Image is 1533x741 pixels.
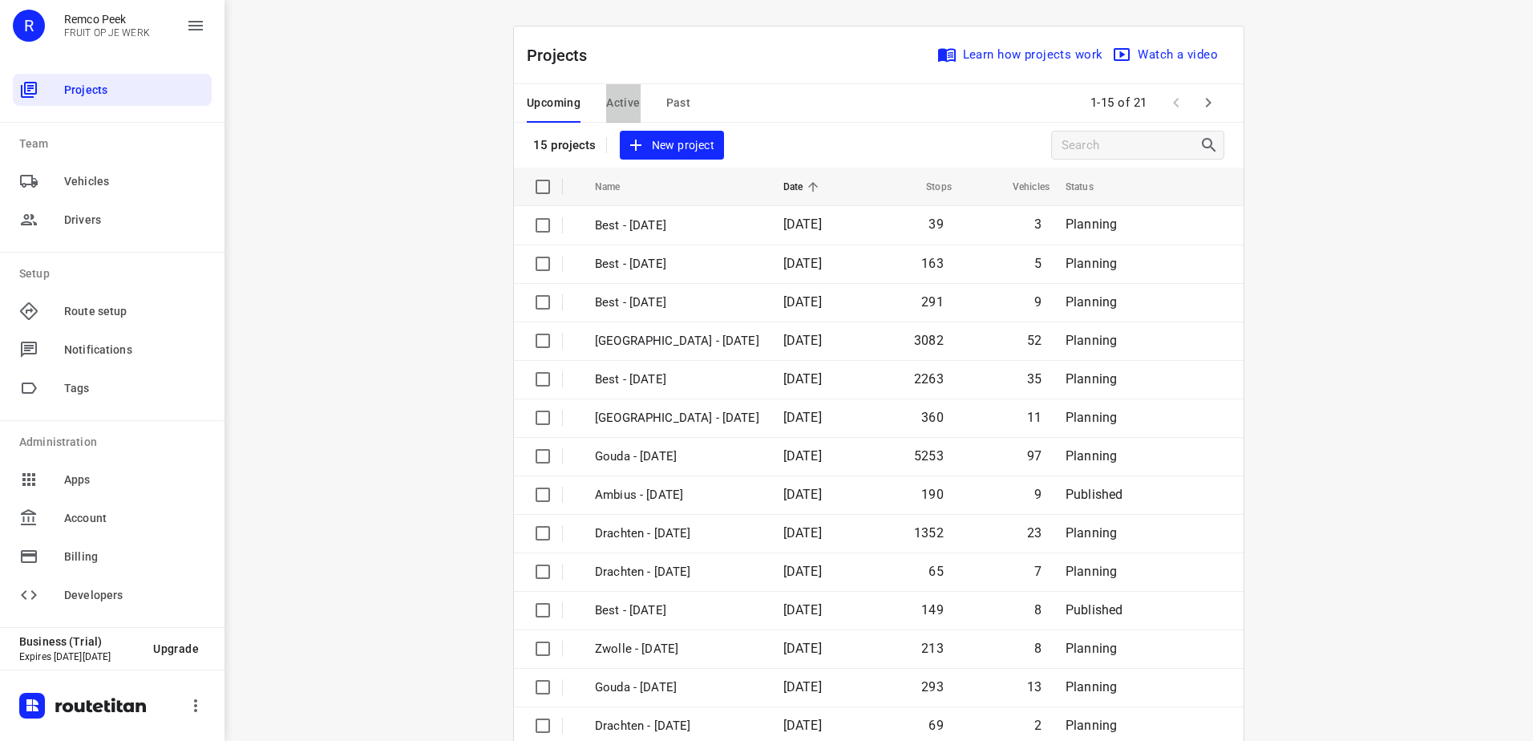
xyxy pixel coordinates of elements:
span: 97 [1027,448,1042,464]
span: 1-15 of 21 [1084,86,1154,120]
div: Search [1199,136,1224,155]
span: [DATE] [783,256,822,271]
span: [DATE] [783,525,822,541]
p: Gouda - Friday [595,678,759,697]
span: 291 [921,294,944,310]
span: [DATE] [783,333,822,348]
span: Vehicles [64,173,205,190]
span: Planning [1066,718,1117,733]
span: 1352 [914,525,944,541]
span: 13 [1027,679,1042,694]
span: 65 [928,564,943,579]
p: FRUIT OP JE WERK [64,27,150,38]
span: Planning [1066,679,1117,694]
p: Remco Peek [64,13,150,26]
span: Projects [64,82,205,99]
span: 52 [1027,333,1042,348]
span: 69 [928,718,943,733]
p: Expires [DATE][DATE] [19,651,140,662]
span: [DATE] [783,217,822,232]
span: Published [1066,602,1123,617]
span: Planning [1066,371,1117,387]
span: 190 [921,487,944,502]
span: Apps [64,472,205,488]
span: Tags [64,380,205,397]
div: R [13,10,45,42]
span: 9 [1034,294,1042,310]
span: 163 [921,256,944,271]
span: [DATE] [783,564,822,579]
span: Planning [1066,217,1117,232]
span: [DATE] [783,294,822,310]
span: 7 [1034,564,1042,579]
span: Past [666,93,691,113]
p: Drachten - Monday [595,524,759,543]
p: Best - Friday [595,217,759,235]
span: Route setup [64,303,205,320]
span: Upcoming [527,93,580,113]
span: Planning [1066,525,1117,541]
span: Upgrade [153,642,199,655]
p: Administration [19,434,212,451]
span: 35 [1027,371,1042,387]
span: 8 [1034,641,1042,656]
span: Stops [905,177,952,196]
span: Planning [1066,641,1117,656]
span: Developers [64,587,205,604]
span: 23 [1027,525,1042,541]
span: Planning [1066,294,1117,310]
span: Billing [64,549,205,565]
span: Status [1066,177,1114,196]
span: 360 [921,410,944,425]
div: Projects [13,74,212,106]
span: Planning [1066,256,1117,271]
div: Vehicles [13,165,212,197]
p: Gouda - Monday [595,447,759,466]
p: Business (Trial) [19,635,140,648]
span: 39 [928,217,943,232]
span: 3082 [914,333,944,348]
span: 293 [921,679,944,694]
p: Best - Monday [595,370,759,389]
p: Antwerpen - Monday [595,409,759,427]
span: 8 [1034,602,1042,617]
p: Setup [19,265,212,282]
span: [DATE] [783,371,822,387]
p: Best - Thursday [595,255,759,273]
span: Planning [1066,410,1117,425]
div: Account [13,502,212,534]
div: Apps [13,464,212,496]
span: 5253 [914,448,944,464]
div: Developers [13,579,212,611]
span: 5 [1034,256,1042,271]
p: Zwolle - Monday [595,332,759,350]
p: Drachten - Thursday [595,717,759,735]
p: 15 projects [533,138,597,152]
span: 9 [1034,487,1042,502]
div: Drivers [13,204,212,236]
div: Tags [13,372,212,404]
span: Notifications [64,342,205,358]
span: Planning [1066,448,1117,464]
span: Active [606,93,640,113]
button: New project [620,131,724,160]
span: [DATE] [783,602,822,617]
span: Vehicles [992,177,1050,196]
span: Published [1066,487,1123,502]
span: [DATE] [783,487,822,502]
span: [DATE] [783,718,822,733]
span: Name [595,177,641,196]
p: Best - Friday [595,601,759,620]
span: Planning [1066,564,1117,579]
span: Next Page [1192,87,1224,119]
p: Projects [527,43,601,67]
span: 213 [921,641,944,656]
span: 11 [1027,410,1042,425]
span: [DATE] [783,679,822,694]
span: [DATE] [783,448,822,464]
span: Date [783,177,824,196]
p: Drachten - Friday [595,563,759,581]
span: New project [629,136,714,156]
button: Upgrade [140,634,212,663]
span: [DATE] [783,410,822,425]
